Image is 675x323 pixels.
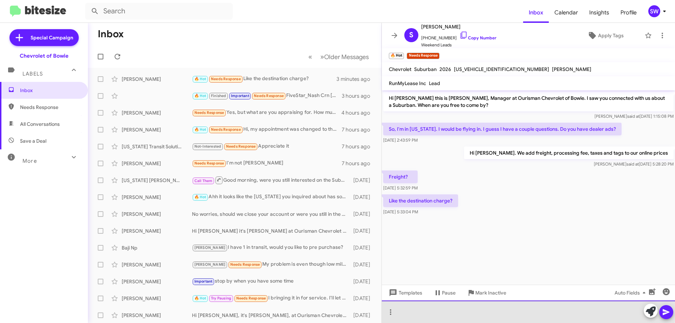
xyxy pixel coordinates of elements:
button: Pause [428,286,461,299]
p: Like the destination charge? [383,194,458,207]
div: stop by when you have some time [192,277,350,285]
div: Hi [PERSON_NAME], it's [PERSON_NAME], at Ourisman Chevrolet of Bowie. Just looking over my notes ... [192,312,350,319]
span: Call Them [194,179,213,183]
span: [PERSON_NAME] [421,22,496,31]
small: Needs Response [407,53,439,59]
span: Needs Response [236,296,266,301]
span: Needs Response [20,104,80,111]
span: All Conversations [20,121,60,128]
a: Copy Number [459,35,496,40]
span: Inbox [523,2,549,23]
span: Weekend Leads [421,41,496,49]
div: [DATE] [350,227,376,234]
span: 2026 [439,66,451,72]
span: Older Messages [324,53,369,61]
small: 🔥 Hot [389,53,404,59]
div: I have 1 in transit, would you like to pre purchase? [192,244,350,252]
div: [PERSON_NAME] [122,126,192,133]
span: Chevrolet [389,66,411,72]
div: Hi, my appointment was changed to the 15th. Yes, I would like a complimentary appraisal. Thank you. [192,125,342,134]
span: » [320,52,324,61]
span: Needs Response [211,77,241,81]
span: 🔥 Hot [194,77,206,81]
div: Baji Np [122,244,192,251]
div: [DATE] [350,177,376,184]
div: I'm not [PERSON_NAME] [192,159,342,167]
span: [US_VEHICLE_IDENTIFICATION_NUMBER] [454,66,549,72]
div: [PERSON_NAME] [122,109,192,116]
div: Like the destination charge? [192,75,336,83]
div: [PERSON_NAME] [122,160,192,167]
div: [US_STATE] [PERSON_NAME] [122,177,192,184]
span: Labels [22,71,43,77]
span: Important [194,279,213,284]
button: Auto Fields [609,286,654,299]
span: 🔥 Hot [194,127,206,132]
span: More [22,158,37,164]
div: No worries, should we close your account or were you still in the market? [192,211,350,218]
div: [DATE] [350,244,376,251]
span: Suburban [414,66,437,72]
span: Needs Response [230,262,260,267]
div: [DATE] [350,211,376,218]
div: 7 hours ago [342,126,376,133]
div: 7 hours ago [342,160,376,167]
div: Good morning, were you still interested on the Suburban? [192,176,350,185]
div: 4 hours ago [341,109,376,116]
p: So, I'm in [US_STATE]. I would be flying in. I guess I have a couple questions. Do you have deale... [383,123,622,135]
button: Next [316,50,373,64]
span: Important [231,93,249,98]
span: Special Campaign [31,34,73,41]
span: said at [626,161,639,167]
span: Try Pausing [211,296,231,301]
button: Mark Inactive [461,286,512,299]
span: [DATE] 5:32:59 PM [383,185,418,190]
p: Hi [PERSON_NAME] this is [PERSON_NAME], Manager at Ourisman Chevrolet of Bowie. I saw you connect... [383,92,674,111]
a: Special Campaign [9,29,79,46]
span: Lead [429,80,440,86]
span: Auto Fields [615,286,648,299]
span: [PERSON_NAME] [DATE] 1:15:08 PM [594,114,674,119]
h1: Inbox [98,28,124,40]
div: FiveStar_Nash Crn [DATE] $3.76 +2.75 Crn [DATE] $3.91 +2.75 Crn [DATE] $4.15 -0.75 Bns [DATE] $9.... [192,92,342,100]
div: [DATE] [350,278,376,285]
div: [PERSON_NAME] [122,76,192,83]
span: « [308,52,312,61]
span: Insights [584,2,615,23]
span: Apply Tags [598,29,624,42]
span: [DATE] 5:33:04 PM [383,209,418,214]
span: S [409,30,413,41]
span: Templates [387,286,422,299]
span: Needs Response [226,144,256,149]
span: Mark Inactive [475,286,506,299]
button: Previous [304,50,316,64]
span: Profile [615,2,642,23]
div: Chevrolet of Bowie [20,52,69,59]
div: 7 hours ago [342,143,376,150]
span: RunMyLease Inc [389,80,426,86]
div: [DATE] [350,261,376,268]
span: [PERSON_NAME] [DATE] 5:28:20 PM [594,161,674,167]
input: Search [85,3,233,20]
span: Needs Response [211,127,241,132]
p: Hi [PERSON_NAME]. We add freight, processing fee, taxes and tags to our online prices [464,147,674,159]
div: [DATE] [350,295,376,302]
div: [PERSON_NAME] [122,312,192,319]
div: [PERSON_NAME] [122,295,192,302]
div: Hi [PERSON_NAME] it's [PERSON_NAME] at Ourisman Chevrolet of [PERSON_NAME]. Hope you're well. Jus... [192,227,350,234]
span: Not-Interested [194,144,221,149]
button: Templates [382,286,428,299]
span: [PERSON_NAME] [194,245,226,250]
span: Needs Response [194,110,224,115]
button: SW [642,5,667,17]
div: Yes, but what are you appraising for. How much it's worth to sale it? Whats the goal for doing this? [192,109,341,117]
span: [PERSON_NAME] [552,66,591,72]
div: [DATE] [350,312,376,319]
span: [DATE] 2:43:59 PM [383,137,418,143]
div: [PERSON_NAME] [122,194,192,201]
div: Appreciate it [192,142,342,150]
div: My problem is even though low miles it's son to be 3 model years old [192,260,350,269]
span: Pause [442,286,456,299]
div: [PERSON_NAME] [122,261,192,268]
div: I bringing it in for service. I'll let you know when they're done. [192,294,350,302]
